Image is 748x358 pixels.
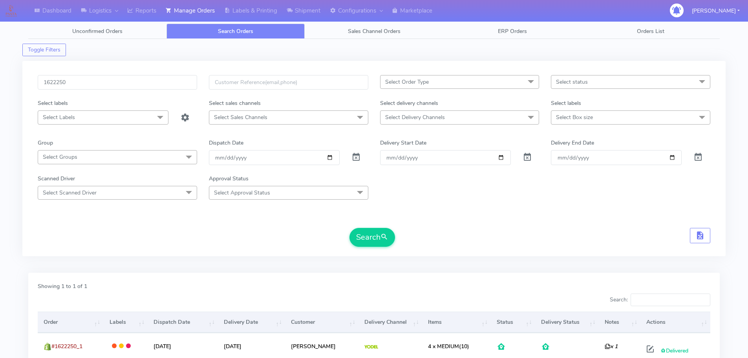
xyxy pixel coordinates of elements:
span: 4 x MEDIUM [428,343,459,350]
span: Select Approval Status [214,189,270,196]
th: Items: activate to sort column ascending [422,312,491,333]
th: Customer: activate to sort column ascending [285,312,358,333]
button: Toggle Filters [22,44,66,56]
span: Select Labels [43,114,75,121]
input: Search: [631,294,710,306]
span: Select Box size [556,114,593,121]
label: Select labels [551,99,581,107]
label: Dispatch Date [209,139,243,147]
span: Select Groups [43,153,77,161]
th: Actions: activate to sort column ascending [640,312,710,333]
span: Delivered [660,347,688,354]
span: Select status [556,78,588,86]
label: Group [38,139,53,147]
label: Scanned Driver [38,174,75,183]
input: Customer Reference(email,phone) [209,75,368,90]
ul: Tabs [28,24,720,39]
input: Order Id [38,75,197,90]
th: Dispatch Date: activate to sort column ascending [148,312,218,333]
th: Status: activate to sort column ascending [491,312,535,333]
label: Select sales channels [209,99,261,107]
span: Select Sales Channels [214,114,267,121]
span: Search Orders [218,28,253,35]
label: Showing 1 to 1 of 1 [38,282,87,290]
th: Notes: activate to sort column ascending [599,312,640,333]
label: Search: [610,294,710,306]
span: Orders List [637,28,664,35]
label: Delivery End Date [551,139,594,147]
th: Delivery Date: activate to sort column ascending [218,312,285,333]
button: Search [349,228,395,247]
th: Delivery Channel: activate to sort column ascending [358,312,422,333]
label: Delivery Start Date [380,139,426,147]
th: Delivery Status: activate to sort column ascending [535,312,599,333]
label: Approval Status [209,174,249,183]
img: shopify.png [44,343,51,351]
span: Unconfirmed Orders [72,28,123,35]
label: Select delivery channels [380,99,438,107]
span: Select Scanned Driver [43,189,97,196]
span: ERP Orders [498,28,527,35]
th: Labels: activate to sort column ascending [103,312,148,333]
img: Yodel [364,345,378,349]
th: Order: activate to sort column ascending [38,312,103,333]
span: Select Order Type [385,78,429,86]
span: (10) [428,343,469,350]
button: [PERSON_NAME] [686,3,746,19]
span: Select Delivery Channels [385,114,445,121]
span: Sales Channel Orders [348,28,401,35]
i: x 1 [605,343,618,350]
label: Select labels [38,99,68,107]
span: #1622250_1 [51,343,82,350]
